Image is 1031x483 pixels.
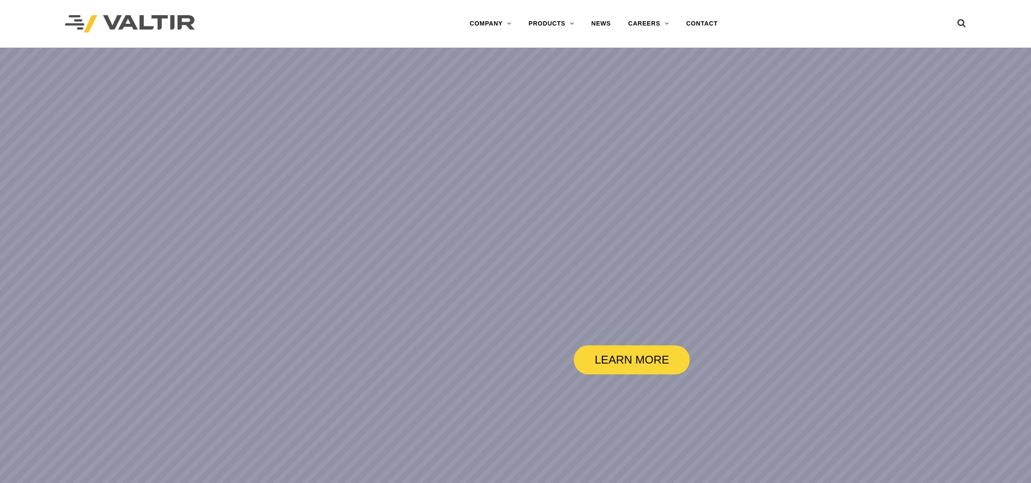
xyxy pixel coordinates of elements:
a: CONTACT [678,15,727,32]
a: LEARN MORE [574,345,690,374]
a: CAREERS [620,15,678,32]
a: COMPANY [461,15,520,32]
a: NEWS [583,15,620,32]
img: Valtir [65,15,195,33]
a: PRODUCTS [520,15,583,32]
